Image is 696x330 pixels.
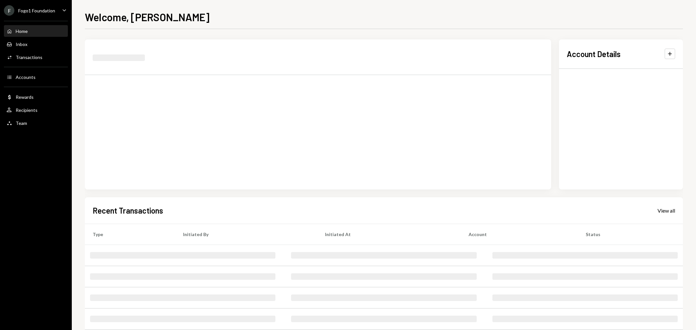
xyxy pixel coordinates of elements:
th: Status [578,224,683,245]
div: Fogo1 Foundation [18,8,55,13]
div: Home [16,28,28,34]
div: Recipients [16,107,38,113]
a: Transactions [4,51,68,63]
div: F [4,5,14,16]
a: Accounts [4,71,68,83]
th: Initiated By [175,224,317,245]
div: Transactions [16,54,42,60]
th: Initiated At [317,224,460,245]
div: View all [657,207,675,214]
a: Rewards [4,91,68,103]
div: Accounts [16,74,36,80]
a: Recipients [4,104,68,116]
div: Team [16,120,27,126]
a: Home [4,25,68,37]
a: Inbox [4,38,68,50]
div: Inbox [16,41,27,47]
h1: Welcome, [PERSON_NAME] [85,10,209,23]
a: View all [657,207,675,214]
a: Team [4,117,68,129]
h2: Recent Transactions [93,205,163,216]
h2: Account Details [567,49,621,59]
th: Account [461,224,578,245]
th: Type [85,224,175,245]
div: Rewards [16,94,34,100]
